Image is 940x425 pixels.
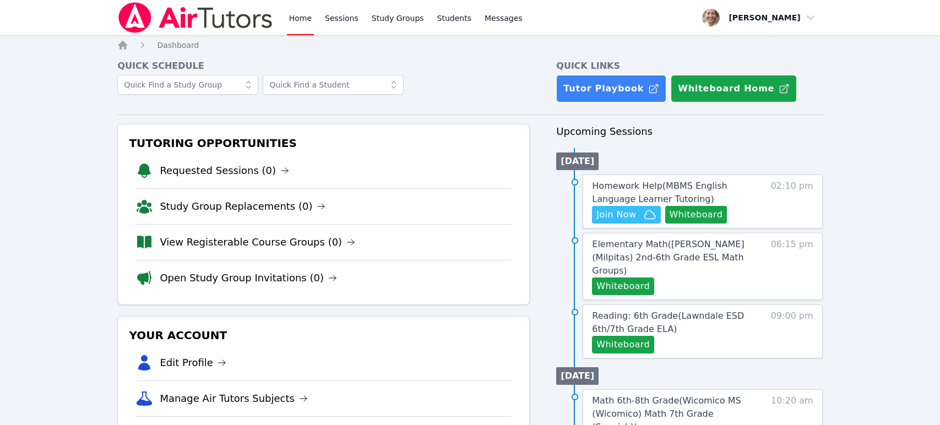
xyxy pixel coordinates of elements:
[127,325,520,345] h3: Your Account
[771,179,813,224] span: 02:10 pm
[157,40,199,51] a: Dashboard
[117,75,258,95] input: Quick Find a Study Group
[556,152,599,170] li: [DATE]
[771,238,813,295] span: 06:15 pm
[556,367,599,385] li: [DATE]
[592,309,758,336] a: Reading: 6th Grade(Lawndale ESD 6th/7th Grade ELA)
[160,270,337,286] a: Open Study Group Invitations (0)
[592,336,654,353] button: Whiteboard
[592,206,660,224] button: Join Now
[160,355,226,370] a: Edit Profile
[592,277,654,295] button: Whiteboard
[263,75,404,95] input: Quick Find a Student
[592,310,744,334] span: Reading: 6th Grade ( Lawndale ESD 6th/7th Grade ELA )
[596,208,636,221] span: Join Now
[671,75,797,102] button: Whiteboard Home
[117,2,273,33] img: Air Tutors
[556,59,822,73] h4: Quick Links
[157,41,199,50] span: Dashboard
[771,309,813,353] span: 09:00 pm
[556,124,822,139] h3: Upcoming Sessions
[592,238,758,277] a: Elementary Math([PERSON_NAME] (Milpitas) 2nd-6th Grade ESL Math Groups)
[127,133,520,153] h3: Tutoring Opportunities
[117,59,530,73] h4: Quick Schedule
[556,75,666,102] a: Tutor Playbook
[485,13,523,24] span: Messages
[160,163,289,178] a: Requested Sessions (0)
[592,181,727,204] span: Homework Help ( MBMS English Language Learner Tutoring )
[117,40,822,51] nav: Breadcrumb
[665,206,727,224] button: Whiteboard
[592,239,744,276] span: Elementary Math ( [PERSON_NAME] (Milpitas) 2nd-6th Grade ESL Math Groups )
[592,179,758,206] a: Homework Help(MBMS English Language Learner Tutoring)
[160,199,325,214] a: Study Group Replacements (0)
[160,235,355,250] a: View Registerable Course Groups (0)
[160,391,308,406] a: Manage Air Tutors Subjects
